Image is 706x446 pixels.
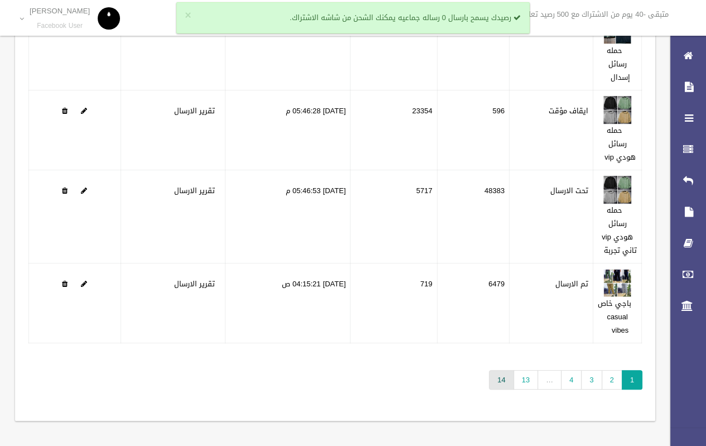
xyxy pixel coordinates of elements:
[30,22,90,30] small: Facebook User
[350,263,437,343] td: 719
[350,90,437,170] td: 23354
[602,370,622,390] a: 2
[437,263,510,343] td: 6479
[604,123,636,164] a: حمله رسائل هودي vip
[513,370,538,390] a: 13
[549,104,588,118] label: ايقاف مؤقت
[30,7,90,15] p: [PERSON_NAME]
[350,170,437,263] td: 5717
[489,370,513,390] a: 14
[561,370,582,390] a: 4
[603,277,631,291] a: Edit
[437,11,510,90] td: 4849
[185,10,191,21] button: ×
[603,104,631,118] a: Edit
[555,277,588,291] label: تم الارسال
[550,184,588,198] label: تحت الارسال
[350,11,437,90] td: 1882
[176,2,530,33] div: رصيدك يسمح بارسال 0 رساله جماعيه يمكنك الشحن من شاشه الاشتراك.
[603,184,631,198] a: Edit
[225,90,350,170] td: [DATE] 05:46:28 م
[603,96,631,124] img: 638738467954463621.jpg
[81,104,87,118] a: Edit
[598,296,631,337] a: باجي خاص casual vibes
[225,263,350,343] td: [DATE] 04:15:21 ص
[602,203,636,257] a: حمله رسائل هودي vip تاني تجربة
[437,170,510,263] td: 48383
[537,370,561,390] span: …
[581,370,602,390] a: 3
[81,184,87,198] a: Edit
[437,90,510,170] td: 596
[174,104,215,118] a: تقرير الارسال
[622,370,642,390] span: 1
[607,44,630,84] a: حمله رسائل إسدال
[603,269,631,297] img: 638739773240187718.jpg
[603,176,631,204] img: 638738525183401005.jpg
[174,184,215,198] a: تقرير الارسال
[225,170,350,263] td: [DATE] 05:46:53 م
[81,277,87,291] a: Edit
[225,11,350,90] td: [DATE] 02:01:25 م
[174,277,215,291] a: تقرير الارسال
